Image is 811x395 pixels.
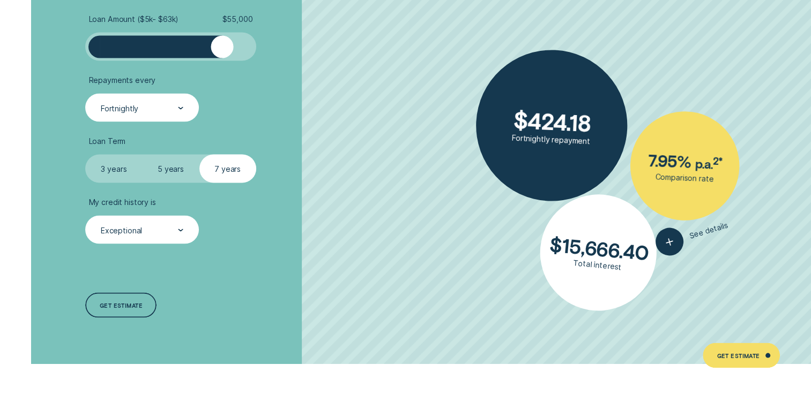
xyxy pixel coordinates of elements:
a: Get Estimate [703,343,780,368]
span: See details [689,220,729,240]
span: My credit history is [89,197,156,207]
div: Exceptional [101,225,142,235]
span: $ 55,000 [222,14,252,24]
span: Loan Amount ( $5k - $63k ) [89,14,179,24]
label: 5 years [142,154,199,183]
button: See details [653,211,732,259]
a: Get estimate [85,292,157,318]
label: 3 years [85,154,142,183]
div: Fortnightly [101,103,138,113]
label: 7 years [199,154,256,183]
span: Loan Term [89,136,126,146]
span: Repayments every [89,75,156,85]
